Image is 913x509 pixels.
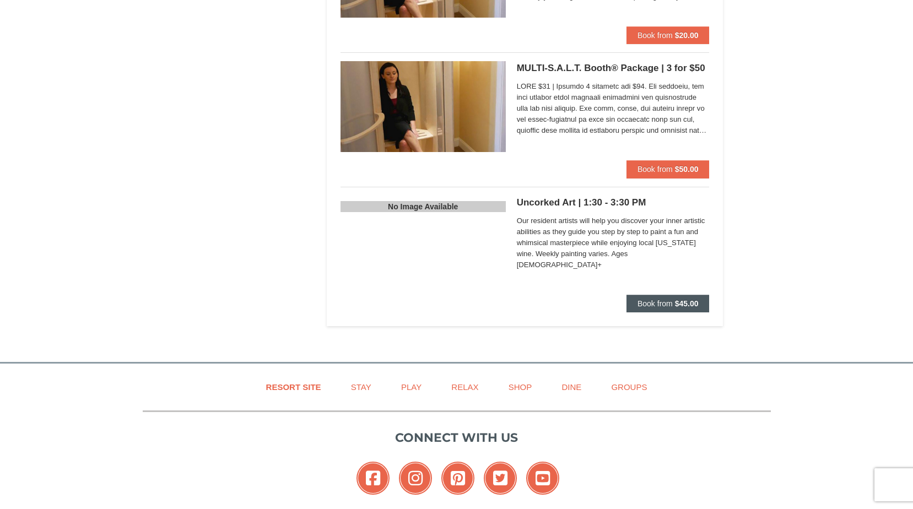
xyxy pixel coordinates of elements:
span: Book from [638,165,673,174]
a: Resort Site [252,375,335,399]
p: Connect with us [143,429,771,447]
a: Dine [548,375,595,399]
strong: $45.00 [675,299,699,308]
a: Shop [495,375,546,399]
span: Our resident artists will help you discover your inner artistic abilities as they guide you step ... [517,215,710,270]
button: Book from $50.00 [626,160,710,178]
strong: $50.00 [675,165,699,174]
button: Book from $45.00 [626,295,710,312]
span: Book from [638,31,673,40]
a: Relax [437,375,492,399]
a: Groups [597,375,661,399]
a: Stay [337,375,385,399]
span: Book from [638,299,673,308]
h5: No Image Available [341,201,506,212]
img: 6619873-585-86820cc0.jpg [341,61,506,151]
h5: Uncorked Art | 1:30 - 3:30 PM [517,197,710,208]
span: LORE $31 | Ipsumdo 4 sitametc adi $94. Eli seddoeiu, tem inci utlabor etdol magnaali enimadmini v... [517,81,710,136]
button: Book from $20.00 [626,26,710,44]
strong: $20.00 [675,31,699,40]
h5: MULTI-S.A.L.T. Booth® Package | 3 for $50 [517,63,710,74]
a: Play [387,375,435,399]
